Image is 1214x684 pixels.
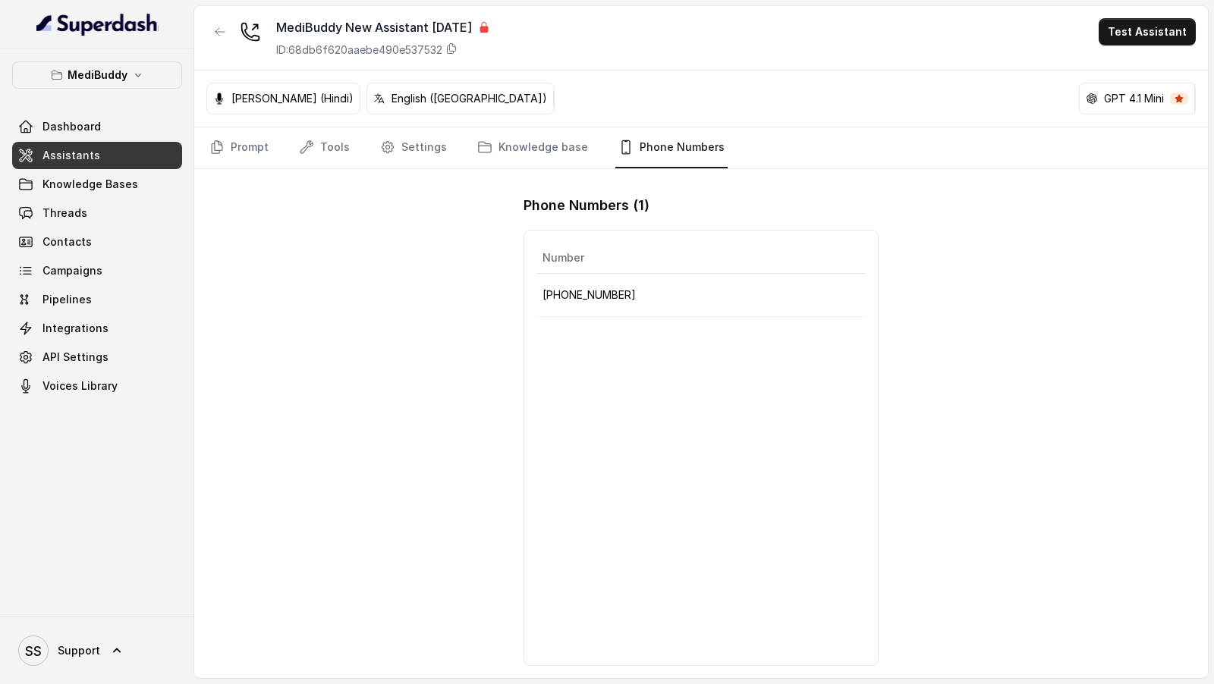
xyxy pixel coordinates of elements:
[12,228,182,256] a: Contacts
[12,171,182,198] a: Knowledge Bases
[42,206,87,221] span: Threads
[536,243,866,274] th: Number
[206,127,272,168] a: Prompt
[12,61,182,89] button: MediBuddy
[58,643,100,658] span: Support
[36,12,159,36] img: light.svg
[276,18,490,36] div: MediBuddy New Assistant [DATE]
[68,66,127,84] p: MediBuddy
[12,315,182,342] a: Integrations
[42,321,109,336] span: Integrations
[42,292,92,307] span: Pipelines
[42,378,118,394] span: Voices Library
[12,286,182,313] a: Pipelines
[231,91,354,106] p: [PERSON_NAME] (Hindi)
[12,629,182,672] a: Support
[42,119,101,134] span: Dashboard
[12,257,182,284] a: Campaigns
[12,372,182,400] a: Voices Library
[25,643,42,659] text: SS
[377,127,450,168] a: Settings
[42,148,100,163] span: Assistants
[1099,18,1196,45] button: Test Assistant
[12,142,182,169] a: Assistants
[42,234,92,249] span: Contacts
[12,199,182,227] a: Threads
[1086,93,1098,105] svg: openai logo
[12,113,182,140] a: Dashboard
[543,286,860,304] p: [PHONE_NUMBER]
[42,177,138,192] span: Knowledge Bases
[524,193,649,218] h1: Phone Numbers ( 1 )
[42,263,102,278] span: Campaigns
[296,127,353,168] a: Tools
[42,350,109,365] span: API Settings
[276,42,442,58] p: ID: 68db6f620aaebe490e537532
[615,127,728,168] a: Phone Numbers
[206,127,1196,168] nav: Tabs
[392,91,547,106] p: English ([GEOGRAPHIC_DATA])
[474,127,591,168] a: Knowledge base
[12,344,182,371] a: API Settings
[1104,91,1164,106] p: GPT 4.1 Mini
